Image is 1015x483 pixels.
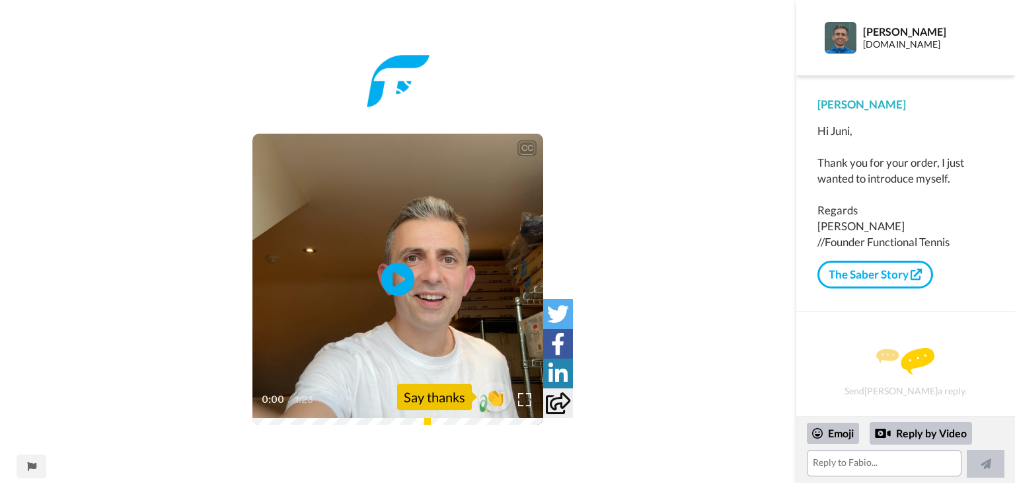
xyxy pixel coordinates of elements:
div: Hi Juni, Thank you for your order, I just wanted to introduce myself. Regards [PERSON_NAME] //Fou... [817,123,994,250]
div: Send [PERSON_NAME] a reply. [814,335,997,410]
div: Emoji [807,423,859,444]
div: [PERSON_NAME] [817,97,994,112]
span: 0:00 [262,392,285,408]
div: CC [519,142,535,155]
span: / [287,392,292,408]
span: 👏 [478,386,511,408]
div: [PERSON_NAME] [863,25,993,38]
div: Say thanks [397,384,472,410]
button: 👏 [478,382,511,412]
img: 503cc1e8-8959-4586-b1bd-ae24b48bce26 [367,55,429,108]
img: message.svg [876,348,934,374]
a: The Saber Story [817,261,933,288]
img: Profile Image [825,22,856,54]
img: Full screen [518,393,531,406]
div: Reply by Video [870,422,972,445]
span: 1:23 [295,392,318,408]
div: Reply by Video [875,425,891,441]
div: [DOMAIN_NAME] [863,39,993,50]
